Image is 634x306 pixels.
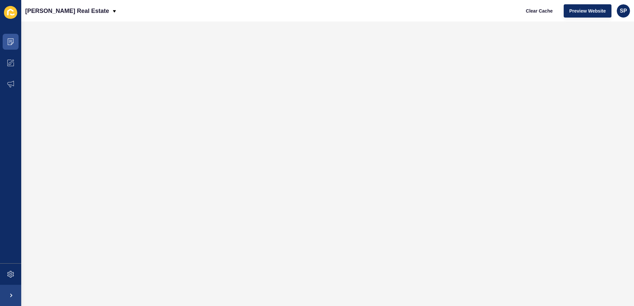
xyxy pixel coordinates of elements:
p: [PERSON_NAME] Real Estate [25,3,109,19]
button: Preview Website [564,4,611,18]
span: Preview Website [569,8,606,14]
span: SP [620,8,627,14]
button: Clear Cache [520,4,558,18]
span: Clear Cache [526,8,553,14]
